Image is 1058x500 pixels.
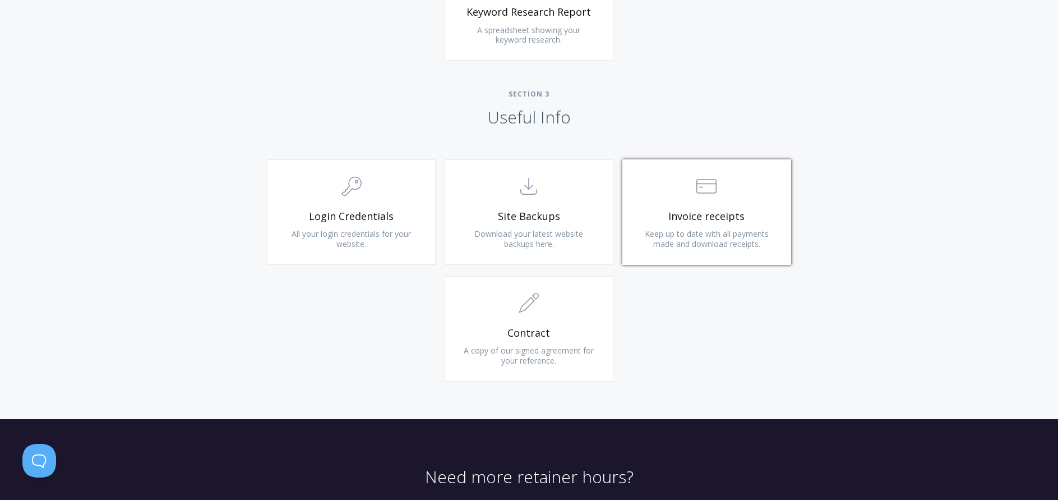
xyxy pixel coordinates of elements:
a: Login Credentials All your login credentials for your website. [267,159,436,265]
span: Download your latest website backups here. [474,228,583,249]
a: Contract A copy of our signed agreement for your reference. [445,276,613,382]
span: Login Credentials [284,210,418,223]
span: All your login credentials for your website. [292,228,411,249]
span: Keyword Research Report [462,6,596,19]
a: Site Backups Download your latest website backups here. [445,159,613,265]
span: Site Backups [462,210,596,223]
span: Keep up to date with all payments made and download receipts. [645,228,769,249]
span: Invoice receipts [640,210,774,223]
iframe: Toggle Customer Support [22,444,56,478]
a: Invoice receipts Keep up to date with all payments made and download receipts. [622,159,791,265]
span: Contract [462,327,596,340]
span: A spreadsheet showing your keyword research. [477,25,580,45]
span: A copy of our signed agreement for your reference. [464,345,594,366]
